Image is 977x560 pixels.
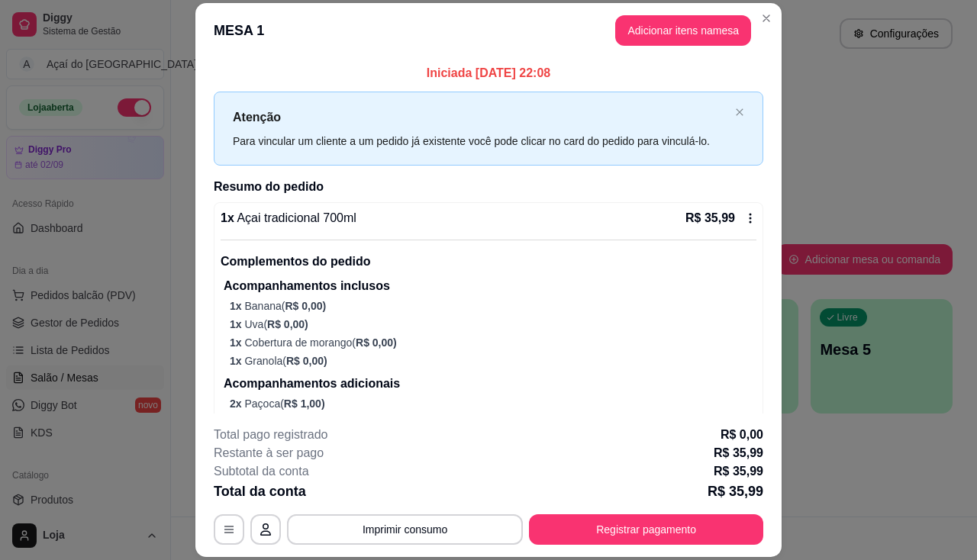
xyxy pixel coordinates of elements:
[286,355,327,367] span: R$ 0,00 )
[615,15,751,46] button: Adicionar itens namesa
[214,178,763,196] h2: Resumo do pedido
[735,108,744,117] span: close
[214,426,327,444] p: Total pago registrado
[230,318,244,330] span: 1 x
[230,397,244,410] span: 2 x
[267,318,308,330] span: R$ 0,00 )
[356,336,397,349] span: R$ 0,00 )
[230,298,756,314] p: Banana (
[230,396,756,411] p: Paçoca (
[224,375,756,393] p: Acompanhamentos adicionais
[735,108,744,117] button: close
[685,209,735,227] p: R$ 35,99
[285,300,326,312] span: R$ 0,00 )
[233,108,729,127] p: Atenção
[284,397,325,410] span: R$ 1,00 )
[221,209,356,227] p: 1 x
[529,514,763,545] button: Registrar pagamento
[754,6,779,31] button: Close
[234,211,356,224] span: Açai tradicional 700ml
[287,514,523,545] button: Imprimir consumo
[224,277,756,295] p: Acompanhamentos inclusos
[214,444,324,462] p: Restante à ser pago
[230,355,244,367] span: 1 x
[230,353,756,369] p: Granola (
[230,335,756,350] p: Cobertura de morango (
[230,317,756,332] p: Uva (
[214,462,309,481] p: Subtotal da conta
[721,426,763,444] p: R$ 0,00
[195,3,782,58] header: MESA 1
[233,133,729,150] div: Para vincular um cliente a um pedido já existente você pode clicar no card do pedido para vinculá...
[230,336,244,349] span: 1 x
[714,462,763,481] p: R$ 35,99
[230,300,244,312] span: 1 x
[214,481,306,502] p: Total da conta
[708,481,763,502] p: R$ 35,99
[221,253,756,271] p: Complementos do pedido
[714,444,763,462] p: R$ 35,99
[214,64,763,82] p: Iniciada [DATE] 22:08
